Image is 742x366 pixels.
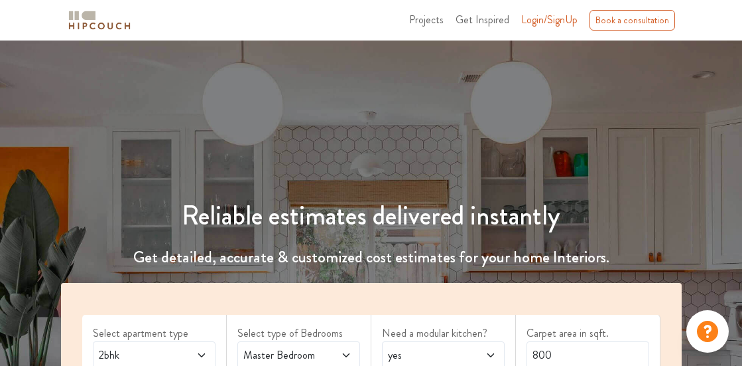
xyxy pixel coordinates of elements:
h1: Reliable estimates delivered instantly [8,200,734,232]
span: 2bhk [96,347,179,363]
span: Master Bedroom [241,347,324,363]
label: Select apartment type [93,325,216,341]
h4: Get detailed, accurate & customized cost estimates for your home Interiors. [8,248,734,267]
span: Projects [409,12,444,27]
div: Book a consultation [589,10,675,31]
label: Need a modular kitchen? [382,325,505,341]
span: Login/SignUp [521,12,578,27]
span: yes [385,347,468,363]
span: Get Inspired [456,12,509,27]
img: logo-horizontal.svg [66,9,133,32]
label: Select type of Bedrooms [237,325,360,341]
span: logo-horizontal.svg [66,5,133,35]
label: Carpet area in sqft. [526,325,649,341]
